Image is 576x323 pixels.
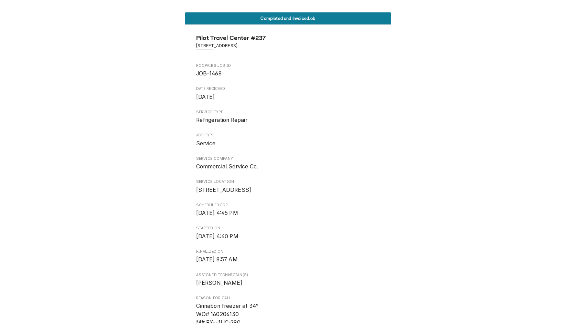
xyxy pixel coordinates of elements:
[196,93,380,101] span: Date Received
[196,226,380,240] div: Started On
[196,156,380,161] span: Service Company
[196,179,380,194] div: Service Location
[196,163,258,170] span: Commercial Service Co.
[196,272,380,278] span: Assigned Technician(s)
[196,70,380,78] span: Roopairs Job ID
[196,202,380,208] span: Scheduled For
[196,63,380,69] span: Roopairs Job ID
[196,86,380,101] div: Date Received
[196,272,380,287] div: Assigned Technician(s)
[196,280,243,286] span: [PERSON_NAME]
[196,226,380,231] span: Started On
[196,210,238,216] span: [DATE] 4:45 PM
[196,86,380,92] span: Date Received
[196,186,380,194] span: Service Location
[196,279,380,287] span: Assigned Technician(s)
[196,110,380,115] span: Service Type
[185,12,391,24] div: Status
[196,43,380,49] span: Address
[196,133,380,138] span: Job Type
[196,33,380,54] div: Client Information
[196,117,247,123] span: Refrigeration Repair
[196,256,238,263] span: [DATE] 8:57 AM
[196,33,380,43] span: Name
[196,249,380,264] div: Finalized On
[196,156,380,171] div: Service Company
[196,94,215,100] span: [DATE]
[196,202,380,217] div: Scheduled For
[196,209,380,217] span: Scheduled For
[196,295,380,301] span: Reason For Call
[196,179,380,185] span: Service Location
[196,187,252,193] span: [STREET_ADDRESS]
[196,249,380,254] span: Finalized On
[196,140,216,147] span: Service
[196,233,238,240] span: [DATE] 4:40 PM
[196,139,380,148] span: Job Type
[196,116,380,124] span: Service Type
[196,110,380,124] div: Service Type
[196,63,380,78] div: Roopairs Job ID
[260,16,315,21] span: Completed and Invoiced Job
[196,163,380,171] span: Service Company
[196,232,380,241] span: Started On
[196,133,380,147] div: Job Type
[196,256,380,264] span: Finalized On
[196,70,222,77] span: JOB-1468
